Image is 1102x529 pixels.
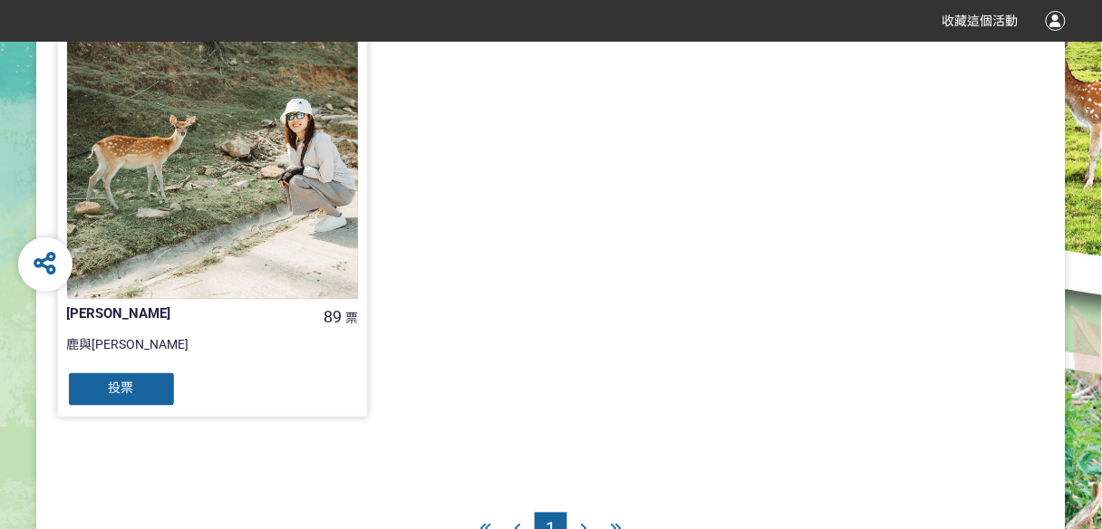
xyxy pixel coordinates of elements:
[324,307,342,326] span: 89
[345,311,358,325] span: 票
[109,381,134,396] span: 投票
[67,303,300,324] div: [PERSON_NAME]
[942,14,1019,28] span: 收藏這個活動
[67,335,359,371] div: 鹿與[PERSON_NAME]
